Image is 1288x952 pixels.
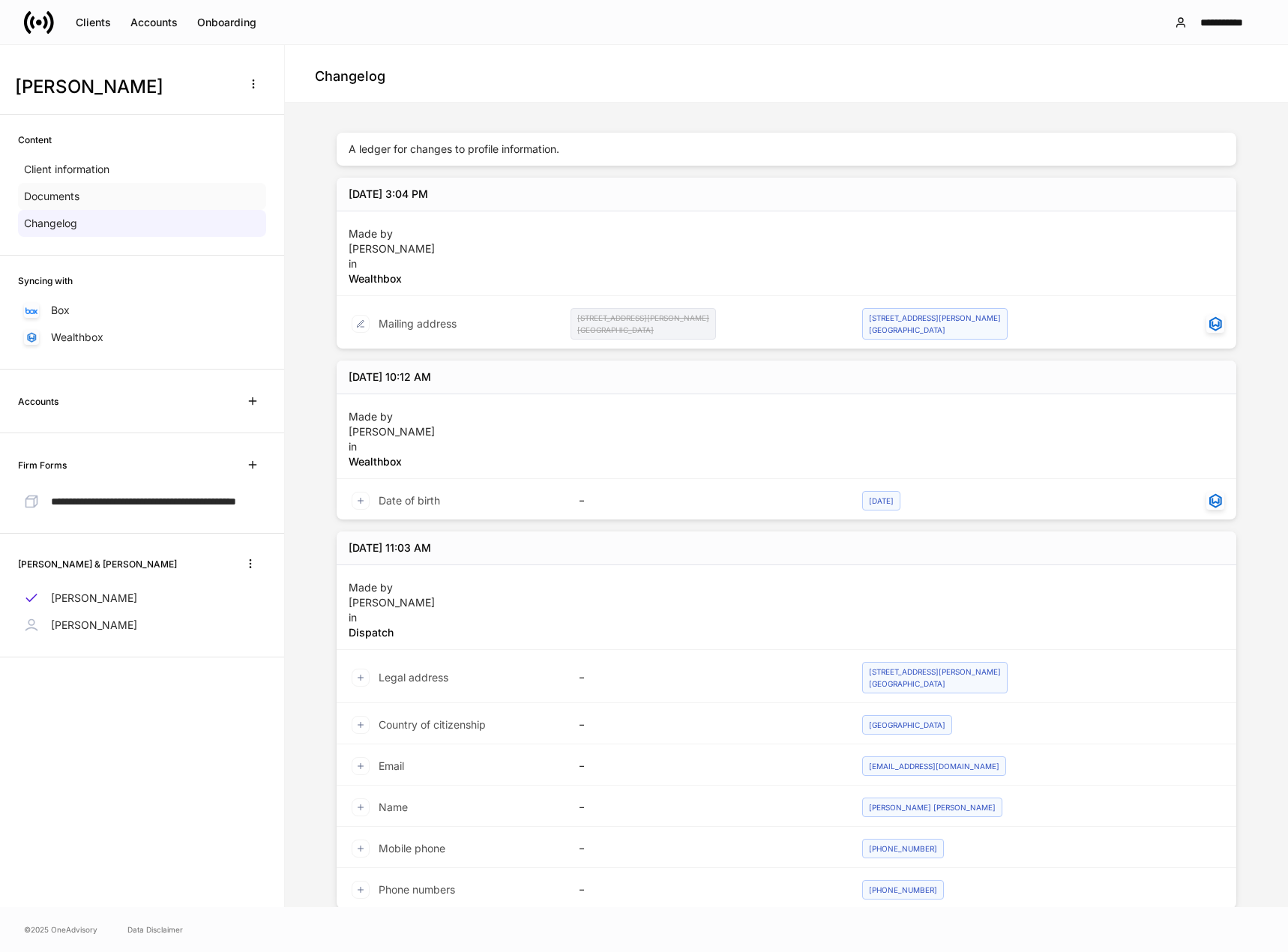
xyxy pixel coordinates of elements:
div: [DATE] 10:12 AM [349,370,431,385]
h4: Changelog [315,67,385,85]
div: Clients [76,17,111,28]
a: Box [18,297,266,324]
div: Wealthbox [1206,315,1224,333]
p: [PERSON_NAME] [349,241,435,256]
button: Accounts [121,10,187,34]
div: [GEOGRAPHIC_DATA] [862,715,952,735]
p: Mobile phone [379,841,445,856]
p: Wealthbox [51,330,103,345]
div: [DATE] 11:03 AM [349,540,431,555]
p: Name [379,800,408,815]
p: [PERSON_NAME] [51,618,137,633]
a: Documents [18,183,266,210]
div: Onboarding [197,17,256,28]
p: Documents [24,189,79,204]
p: Legal address [379,670,448,685]
div: A ledger for changes to profile information. [337,133,1236,166]
div: Made by in [349,403,435,469]
p: Email [379,759,404,774]
a: Data Disclaimer [127,924,183,936]
p: Box [51,303,70,318]
h6: Content [18,133,52,147]
div: [PERSON_NAME] [PERSON_NAME] [862,798,1002,817]
div: [EMAIL_ADDRESS][DOMAIN_NAME] [862,756,1006,776]
span: © 2025 OneAdvisory [24,924,97,936]
h5: Wealthbox [349,271,435,286]
div: Accounts [130,17,178,28]
div: [DATE] [862,491,900,510]
p: Mailing address [379,316,457,331]
button: Onboarding [187,10,266,34]
p: Changelog [24,216,77,231]
p: [PERSON_NAME] [51,591,137,606]
h6: Accounts [18,394,58,409]
p: Phone numbers [379,882,455,897]
a: [PERSON_NAME] [18,585,266,612]
div: [DATE] 3:04 PM [349,187,428,202]
img: oYqM9ojoZLfzCHUefNbBcWHcyDPbQKagtYciMC8pFl3iZXy3dU33Uwy+706y+0q2uJ1ghNQf2OIHrSh50tUd9HaB5oMc62p0G... [25,307,37,314]
span: [STREET_ADDRESS][PERSON_NAME] [869,313,1001,322]
h6: – [580,841,584,855]
h5: Dispatch [349,625,435,640]
h6: Syncing with [18,274,73,288]
h6: – [580,759,584,773]
a: Changelog [18,210,266,237]
div: Wealthbox [1206,492,1224,510]
h5: Wealthbox [349,454,435,469]
span: [GEOGRAPHIC_DATA] [869,679,945,688]
h6: – [580,800,584,814]
h6: – [580,717,584,732]
h6: – [580,670,584,684]
a: Wealthbox [18,324,266,351]
p: [PERSON_NAME] [349,424,435,439]
span: [GEOGRAPHIC_DATA] [869,325,945,334]
a: Client information [18,156,266,183]
button: Clients [66,10,121,34]
p: Date of birth [379,493,440,508]
h6: – [580,882,584,897]
h3: [PERSON_NAME] [15,75,232,99]
p: [PERSON_NAME] [349,595,435,610]
span: [PHONE_NUMBER] [869,885,937,894]
h6: [PERSON_NAME] & [PERSON_NAME] [18,557,177,571]
div: Made by in [349,574,435,640]
a: [PERSON_NAME] [18,612,266,639]
h6: Firm Forms [18,458,67,472]
span: [STREET_ADDRESS][PERSON_NAME] [577,313,709,322]
span: [PHONE_NUMBER] [869,844,937,853]
h6: – [580,493,584,507]
div: Made by in [349,220,435,286]
p: Client information [24,162,109,177]
span: [GEOGRAPHIC_DATA] [577,325,654,334]
p: Country of citizenship [379,717,486,732]
span: [STREET_ADDRESS][PERSON_NAME] [869,667,1001,676]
